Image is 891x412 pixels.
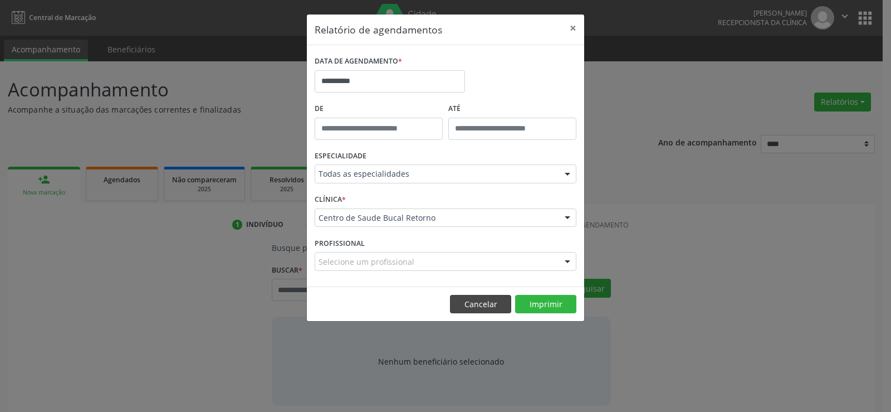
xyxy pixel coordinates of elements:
button: Cancelar [450,295,511,314]
button: Close [562,14,584,42]
label: DATA DE AGENDAMENTO [315,53,402,70]
label: De [315,100,443,118]
label: CLÍNICA [315,191,346,209]
h5: Relatório de agendamentos [315,22,442,37]
span: Todas as especialidades [319,168,554,180]
label: ESPECIALIDADE [315,148,366,165]
span: Centro de Saude Bucal Retorno [319,212,554,224]
button: Imprimir [515,295,576,314]
label: ATÉ [448,100,576,118]
label: PROFISSIONAL [315,235,365,252]
span: Selecione um profissional [319,256,414,268]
